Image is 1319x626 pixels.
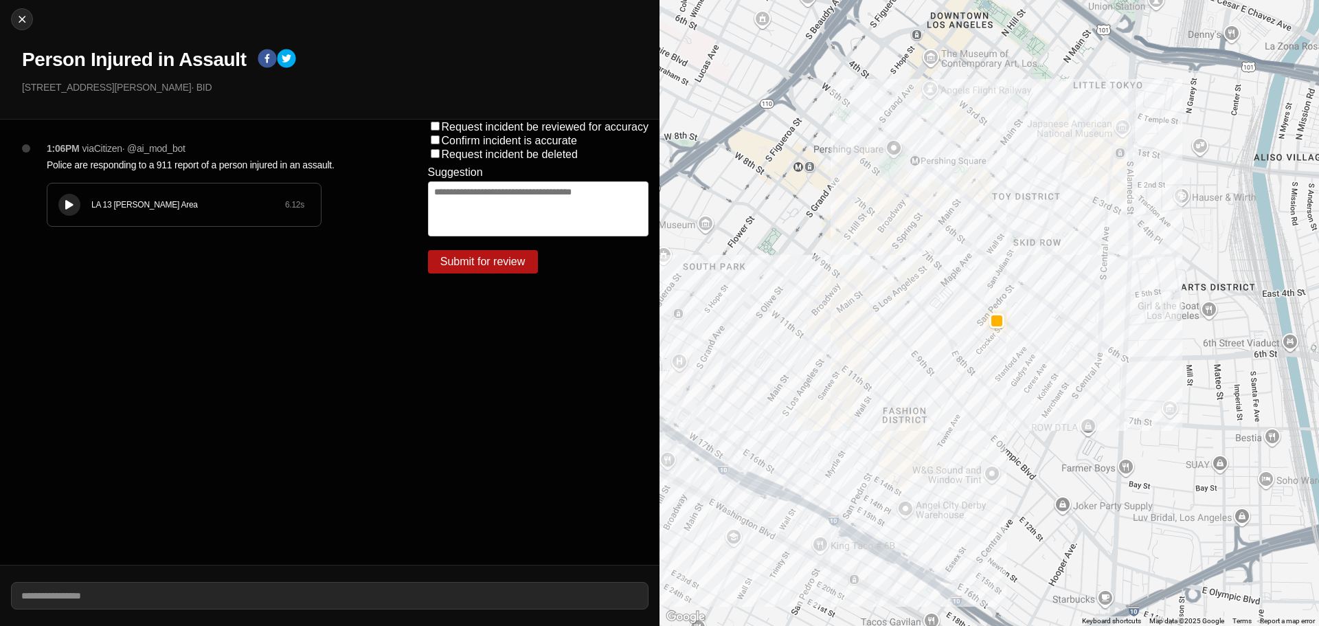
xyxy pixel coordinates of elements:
label: Request incident be reviewed for accuracy [442,121,649,133]
div: LA 13 [PERSON_NAME] Area [91,199,285,210]
label: Suggestion [428,166,483,179]
button: cancel [11,8,33,30]
label: Confirm incident is accurate [442,135,577,146]
img: Google [663,608,708,626]
h1: Person Injured in Assault [22,47,247,72]
button: Keyboard shortcuts [1082,616,1141,626]
a: Open this area in Google Maps (opens a new window) [663,608,708,626]
label: Request incident be deleted [442,148,578,160]
p: via Citizen · @ ai_mod_bot [82,142,185,155]
button: Submit for review [428,250,538,273]
span: Map data ©2025 Google [1149,617,1224,625]
p: 1:06PM [47,142,80,155]
button: facebook [258,49,277,71]
div: 6.12 s [285,199,304,210]
button: twitter [277,49,296,71]
p: [STREET_ADDRESS][PERSON_NAME] · BID [22,80,649,94]
a: Report a map error [1260,617,1315,625]
p: Police are responding to a 911 report of a person injured in an assault. [47,158,373,172]
a: Terms (opens in new tab) [1232,617,1252,625]
img: cancel [15,12,29,26]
